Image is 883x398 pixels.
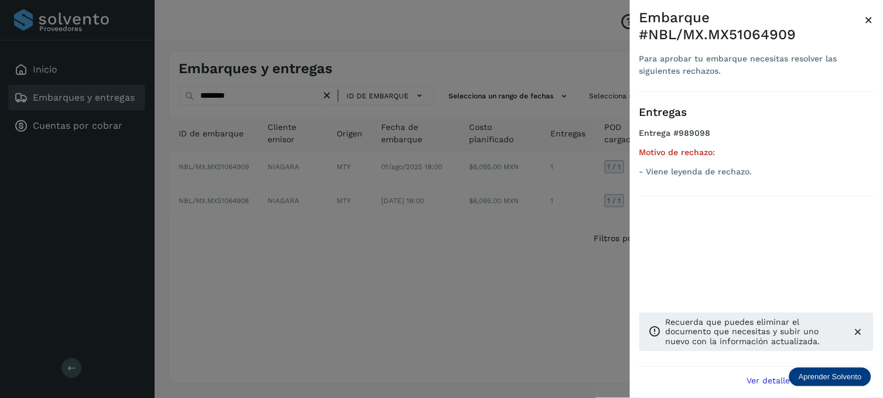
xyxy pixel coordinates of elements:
[639,128,874,147] h4: Entrega #989098
[789,368,871,386] div: Aprender Solvento
[799,372,862,382] p: Aprender Solvento
[865,9,874,30] button: Close
[639,9,865,43] div: Embarque #NBL/MX.MX51064909
[639,147,874,157] h5: Motivo de rechazo:
[639,106,874,119] h3: Entregas
[639,167,874,177] p: - Viene leyenda de rechazo.
[740,367,874,393] button: Ver detalle de embarque
[747,376,847,385] span: Ver detalle de embarque
[639,53,865,77] div: Para aprobar tu embarque necesitas resolver las siguientes rechazos.
[865,12,874,28] span: ×
[666,317,843,346] p: Recuerda que puedes eliminar el documento que necesitas y subir uno nuevo con la información actu...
